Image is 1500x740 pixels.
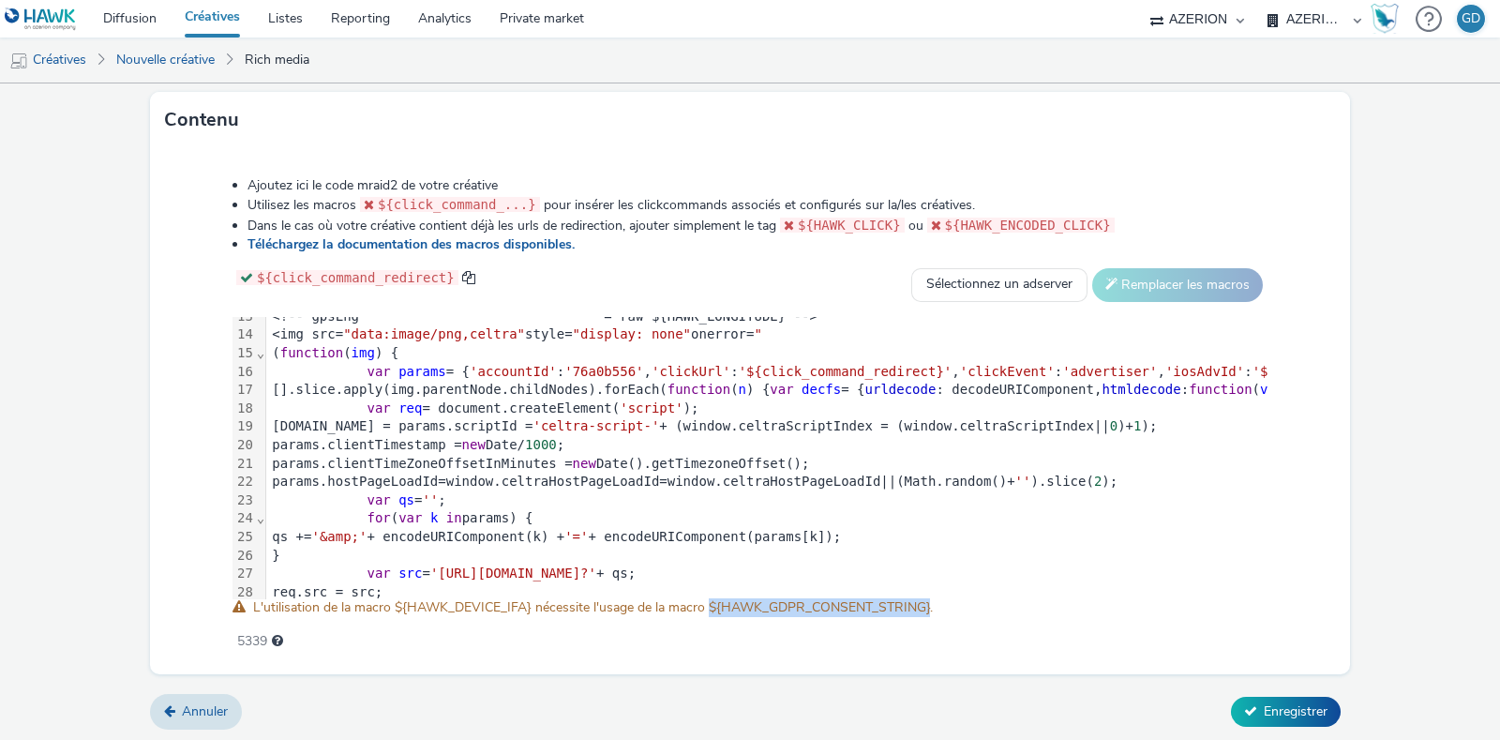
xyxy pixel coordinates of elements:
[352,345,375,360] span: img
[1094,474,1102,489] span: 2
[398,364,446,379] span: params
[446,510,462,525] span: in
[1462,5,1480,33] div: GD
[1264,702,1327,720] span: Enregistrer
[232,436,256,455] div: 20
[462,437,486,452] span: new
[367,510,390,525] span: for
[367,566,390,581] span: var
[960,364,1055,379] span: 'clickEvent'
[247,216,1267,235] li: Dans le cas où votre créative contient déjà les urls de redirection, ajouter simplement le tag ou
[398,510,422,525] span: var
[107,38,224,83] a: Nouvelle créative
[247,195,1267,215] li: Utilisez les macros pour insérer les clickcommands associés et configurés sur la/les créatives.
[232,417,256,436] div: 19
[430,566,596,581] span: '[URL][DOMAIN_NAME]?'
[232,547,256,566] div: 26
[232,344,256,363] div: 15
[232,473,256,491] div: 22
[367,364,390,379] span: var
[430,510,438,525] span: k
[237,632,267,651] span: 5339
[573,326,691,341] span: "display: none"
[532,418,659,433] span: 'celtra-script-'
[422,492,438,507] span: ''
[525,437,557,452] span: 1000
[1371,4,1406,34] a: Hawk Academy
[564,529,588,544] span: '='
[398,566,422,581] span: src
[1110,418,1117,433] span: 0
[945,218,1111,233] span: ${HAWK_ENCODED_CLICK}
[311,529,367,544] span: '&amp;'
[1102,382,1180,397] span: htmldecode
[232,381,256,400] div: 17
[280,345,343,360] span: function
[865,382,937,397] span: urldecode
[1165,364,1244,379] span: 'iosAdvId'
[398,492,414,507] span: qs
[1133,418,1141,433] span: 1
[232,565,256,583] div: 27
[247,235,582,253] a: Téléchargez la documentation des macros disponibles.
[253,598,933,616] span: L'utilisation de la macro ${HAWK_DEVICE_IFA} nécessite l'usage de la macro ${HAWK_GDPR_CONSENT_ST...
[470,364,557,379] span: 'accountId'
[164,106,239,134] h3: Contenu
[378,197,536,212] span: ${click_command_...}
[770,382,793,397] span: var
[398,400,422,415] span: req
[5,8,77,31] img: undefined Logo
[232,325,256,344] div: 14
[1252,364,1411,379] span: '${HAWK_DEVICE_IFA}'
[1260,382,1267,397] span: v
[232,308,256,326] div: 13
[367,400,390,415] span: var
[232,400,256,418] div: 18
[564,364,643,379] span: '76a0b556'
[367,492,390,507] span: var
[9,52,28,70] img: mobile
[232,528,256,547] div: 25
[1231,697,1341,727] button: Enregistrer
[232,491,256,510] div: 23
[150,694,242,730] a: Annuler
[802,382,841,397] span: decfs
[1015,474,1031,489] span: ''
[1189,382,1252,397] span: function
[247,176,1267,195] li: Ajoutez ici le code mraid2 de votre créative
[462,271,475,284] span: copy to clipboard
[257,270,455,285] span: ${click_command_redirect}
[272,632,283,651] div: Longueur maximale conseillée 3000 caractères.
[343,326,525,341] span: "data:image/png,celtra"
[182,702,228,720] span: Annuler
[232,363,256,382] div: 16
[798,218,901,233] span: ${HAWK_CLICK}
[256,510,265,525] span: Fold line
[739,364,952,379] span: '${click_command_redirect}'
[652,364,730,379] span: 'clickUrl'
[1092,268,1263,302] button: Remplacer les macros
[235,38,319,83] a: Rich media
[667,382,730,397] span: function
[1371,4,1399,34] img: Hawk Academy
[754,326,761,341] span: "
[620,400,682,415] span: 'script'
[232,455,256,474] div: 21
[232,583,256,602] div: 28
[232,509,256,528] div: 24
[256,345,265,360] span: Fold line
[1062,364,1157,379] span: 'advertiser'
[573,456,596,471] span: new
[739,382,746,397] span: n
